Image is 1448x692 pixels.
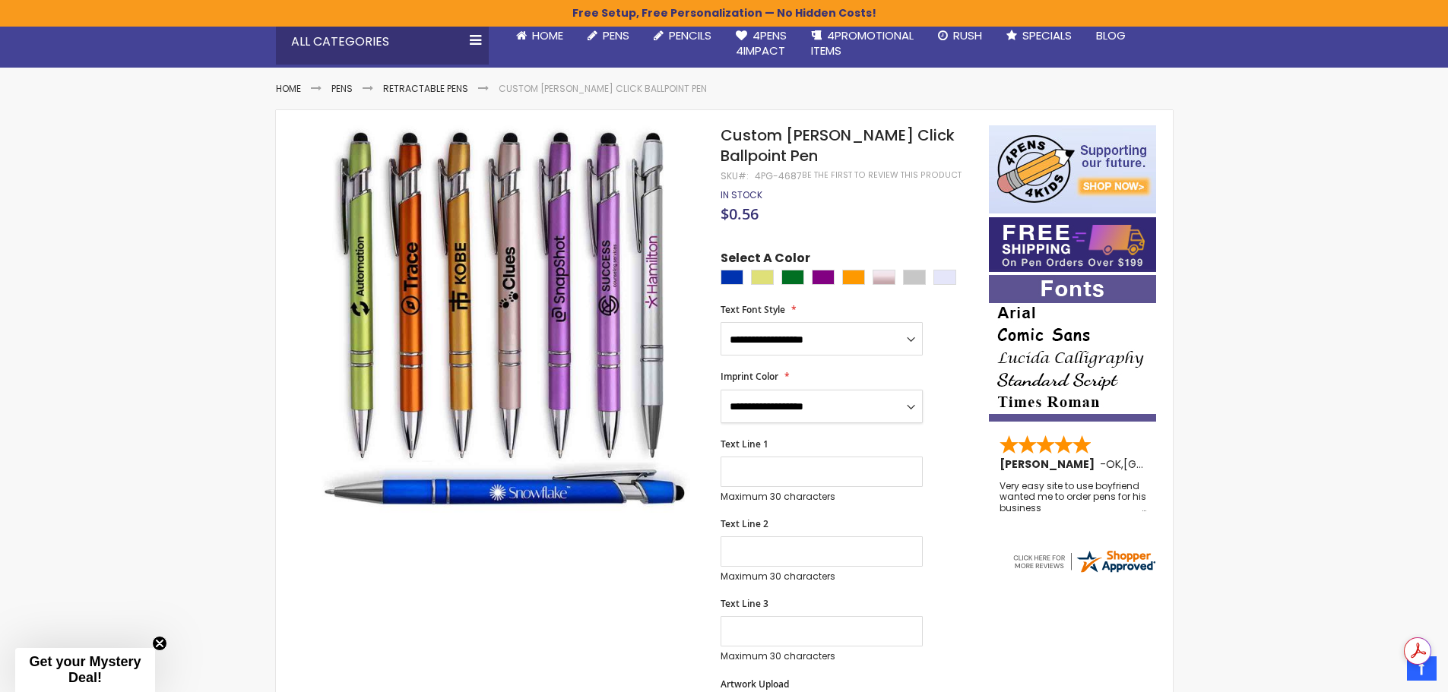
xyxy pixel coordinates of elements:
a: 4pens.com certificate URL [1011,565,1157,578]
span: Specials [1022,27,1072,43]
span: Text Line 2 [721,517,768,530]
p: Maximum 30 characters [721,570,923,583]
span: In stock [721,188,762,201]
img: Custom Alex II Click Ballpoint Pen [306,124,701,518]
img: font-personalization-examples [989,275,1156,422]
a: Pens [575,19,642,52]
a: Pencils [642,19,724,52]
span: Home [532,27,563,43]
span: 4PROMOTIONAL ITEMS [811,27,914,58]
span: Imprint Color [721,370,778,383]
img: 4pens.com widget logo [1011,548,1157,575]
span: Pencils [669,27,711,43]
li: Custom [PERSON_NAME] Click Ballpoint Pen [499,83,707,95]
span: Rush [953,27,982,43]
span: Get your Mystery Deal! [29,654,141,685]
p: Maximum 30 characters [721,491,923,503]
div: Orange [842,270,865,285]
a: 4Pens4impact [724,19,799,68]
img: 4pens 4 kids [989,125,1156,213]
span: OK [1106,457,1121,472]
span: Artwork Upload [721,678,789,690]
span: 4Pens 4impact [736,27,787,58]
span: Pens [603,27,629,43]
a: Top [1407,656,1437,681]
span: - , [1100,457,1235,472]
div: Rose Gold [873,270,895,285]
div: Very easy site to use boyfriend wanted me to order pens for his business [1000,481,1147,513]
span: Custom [PERSON_NAME] Click Ballpoint Pen [721,125,955,166]
span: [PERSON_NAME] [1000,457,1100,472]
div: Green [781,270,804,285]
a: Specials [994,19,1084,52]
a: Rush [926,19,994,52]
a: Home [504,19,575,52]
p: Maximum 30 characters [721,650,923,662]
span: Text Font Style [721,303,785,316]
a: Be the first to review this product [802,169,962,181]
div: Silver [903,270,926,285]
a: Blog [1084,19,1138,52]
a: 4PROMOTIONALITEMS [799,19,926,68]
strong: SKU [721,169,749,182]
div: Gold [751,270,774,285]
a: Home [276,82,301,95]
div: Availability [721,189,762,201]
span: $0.56 [721,204,759,224]
div: All Categories [276,19,489,65]
img: Free shipping on orders over $199 [989,217,1156,272]
span: Text Line 1 [721,438,768,450]
a: Pens [331,82,353,95]
div: Get your Mystery Deal!Close teaser [15,648,155,692]
div: Lavender [933,270,956,285]
a: Retractable Pens [383,82,468,95]
span: Select A Color [721,250,810,270]
div: Blue [721,270,743,285]
div: Purple [812,270,835,285]
span: Text Line 3 [721,597,768,610]
span: [GEOGRAPHIC_DATA] [1123,457,1235,472]
button: Close teaser [152,636,167,651]
div: 4PG-4687 [755,170,802,182]
span: Blog [1096,27,1126,43]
